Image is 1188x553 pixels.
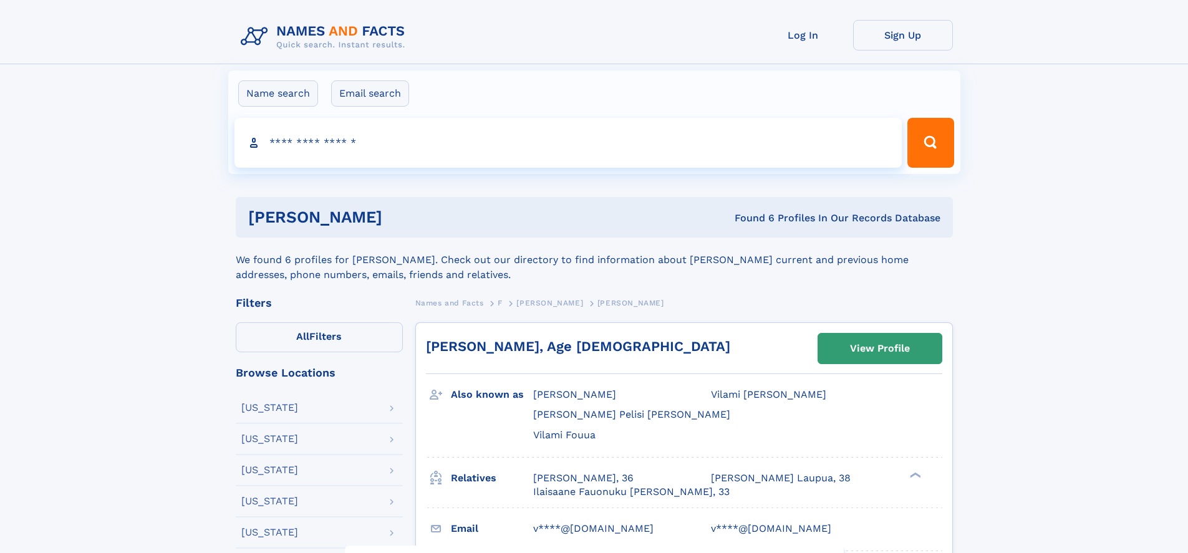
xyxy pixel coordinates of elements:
[248,209,559,225] h1: [PERSON_NAME]
[558,211,940,225] div: Found 6 Profiles In Our Records Database
[907,118,954,168] button: Search Button
[236,322,403,352] label: Filters
[533,429,596,441] span: Vilami Fouua
[415,295,484,310] a: Names and Facts
[498,299,503,307] span: F
[426,339,730,354] a: [PERSON_NAME], Age [DEMOGRAPHIC_DATA]
[533,408,730,420] span: [PERSON_NAME] Pelisi [PERSON_NAME]
[516,299,583,307] span: [PERSON_NAME]
[241,496,298,506] div: [US_STATE]
[533,485,730,499] a: Ilaisaane Fauonuku [PERSON_NAME], 33
[533,388,616,400] span: [PERSON_NAME]
[241,465,298,475] div: [US_STATE]
[533,471,634,485] a: [PERSON_NAME], 36
[331,80,409,107] label: Email search
[853,20,953,50] a: Sign Up
[451,518,533,539] h3: Email
[907,471,922,479] div: ❯
[236,367,403,378] div: Browse Locations
[238,80,318,107] label: Name search
[850,334,910,363] div: View Profile
[753,20,853,50] a: Log In
[236,297,403,309] div: Filters
[241,527,298,537] div: [US_STATE]
[516,295,583,310] a: [PERSON_NAME]
[711,471,851,485] a: [PERSON_NAME] Laupua, 38
[236,20,415,54] img: Logo Names and Facts
[241,403,298,413] div: [US_STATE]
[236,238,953,282] div: We found 6 profiles for [PERSON_NAME]. Check out our directory to find information about [PERSON_...
[296,330,309,342] span: All
[451,384,533,405] h3: Also known as
[234,118,902,168] input: search input
[711,388,826,400] span: Vilami [PERSON_NAME]
[818,334,942,363] a: View Profile
[498,295,503,310] a: F
[597,299,664,307] span: [PERSON_NAME]
[241,434,298,444] div: [US_STATE]
[451,468,533,489] h3: Relatives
